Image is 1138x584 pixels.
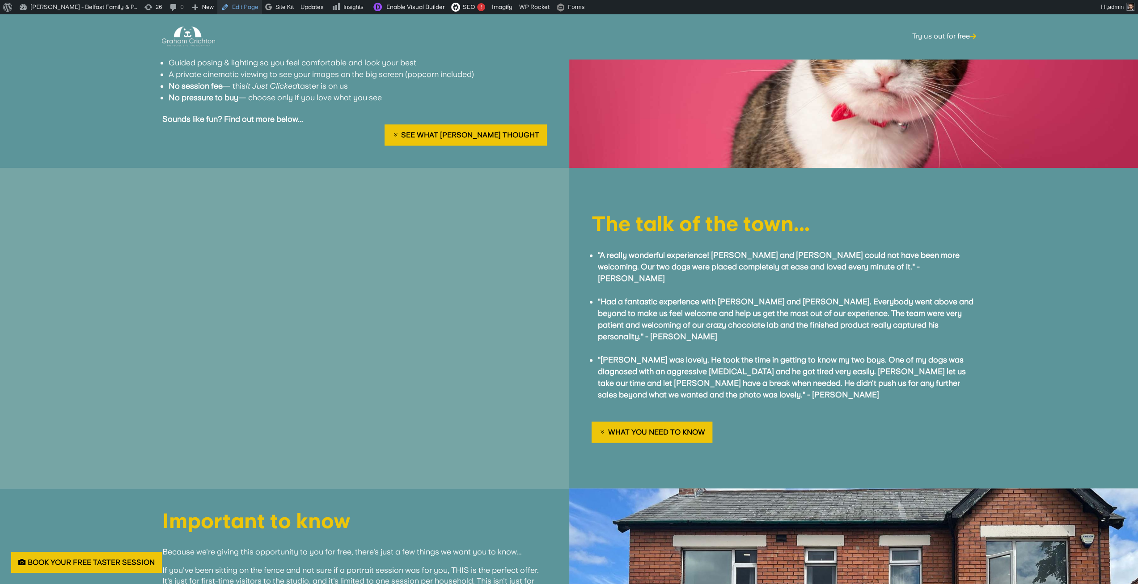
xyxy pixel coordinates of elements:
[245,81,297,90] em: It Just Clicked
[169,80,547,92] li: — this taster is on us
[275,4,294,10] span: Site Kit
[169,57,547,68] li: Guided posing & lighting so you feel comfortable and look your best
[477,3,485,11] div: !
[592,213,976,239] h1: The talk of the town...
[343,4,364,10] span: Insights
[912,19,976,54] a: Try us out for free
[598,297,973,341] strong: "Had a fantastic experience with [PERSON_NAME] and [PERSON_NAME]. Everybody went above and beyond...
[1108,4,1124,10] span: admin
[162,547,522,556] span: Because we're giving this opportunity to you for free, there's just a few things we want you to k...
[169,68,547,80] li: A private cinematic viewing to see your images on the big screen (popcorn included)
[598,355,966,399] strong: "[PERSON_NAME] was lovely. He took the time in getting to know my two boys. One of my dogs was di...
[463,4,475,10] span: SEO
[169,81,223,90] strong: No session fee
[162,114,303,124] strong: Sounds like fun? Find out more below...
[162,24,215,49] img: Graham Crichton Photography Logo - Graham Crichton - Belfast Family & Pet Photography Studio
[592,422,712,443] a: What you need to know
[385,124,546,145] a: See what [PERSON_NAME] thought
[162,511,547,536] h1: Important to know
[598,250,960,283] strong: "A really wonderful experience! [PERSON_NAME] and [PERSON_NAME] could not have been more welcomin...
[11,552,162,573] a: Book Your Free Taster Session
[169,92,547,103] li: — choose only if you love what you see
[169,93,238,102] strong: No pressure to buy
